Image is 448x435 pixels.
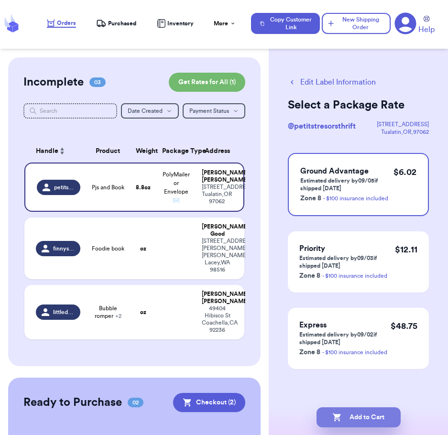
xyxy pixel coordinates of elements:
div: Tualatin , OR , 97062 [377,128,429,136]
span: Payment Status [189,108,229,114]
span: 03 [89,77,106,87]
button: New Shipping Order [322,13,391,34]
a: Orders [47,19,76,28]
p: $ 48.75 [391,319,417,333]
span: Foodie book [92,245,124,252]
a: Help [418,16,435,35]
th: Product [86,140,130,163]
span: Pjs and Book [92,184,124,191]
p: Estimated delivery by 09/03 if shipped [DATE] [299,254,395,270]
div: [PERSON_NAME] Good [202,223,233,238]
div: More [214,20,236,27]
h2: Incomplete [23,75,84,90]
button: Copy Customer Link [251,13,320,34]
span: Express [299,321,327,329]
a: Inventory [157,19,194,28]
span: petitstresorsthrift [54,184,75,191]
a: - $100 insurance included [322,273,387,279]
div: [STREET_ADDRESS] Tualatin , OR 97062 [202,184,232,205]
span: finnysseconds [53,245,75,252]
th: Package Type [156,140,196,163]
p: Estimated delivery by 09/02 if shipped [DATE] [299,331,391,346]
span: Inventory [167,20,194,27]
span: Ground Advantage [300,167,369,175]
span: + 2 [115,313,121,319]
span: @ petitstresorsthrift [288,122,356,130]
h2: Ready to Purchase [23,395,122,410]
strong: oz [140,309,146,315]
div: [STREET_ADDRESS][PERSON_NAME][PERSON_NAME] Lacey , WA 98516 [202,238,233,273]
th: Address [196,140,244,163]
span: Help [418,24,435,35]
span: Zone 8 [299,349,320,356]
span: Orders [57,19,76,27]
span: Purchased [108,20,136,27]
div: [PERSON_NAME] [PERSON_NAME] [202,291,233,305]
button: Sort ascending [58,145,66,157]
a: Purchased [96,19,136,28]
span: Zone 8 [300,195,321,202]
input: Search [23,103,117,119]
div: [PERSON_NAME] [PERSON_NAME] [202,169,232,184]
span: 02 [128,398,143,407]
a: - $100 insurance included [322,349,387,355]
p: Estimated delivery by 09/05 if shipped [DATE] [300,177,393,192]
button: Checkout (2) [173,393,245,412]
div: 49404 Hibisco St Coachella , CA 92236 [202,305,233,334]
span: Priority [299,245,325,252]
h2: Select a Package Rate [288,98,429,113]
span: Bubble romper [92,304,124,320]
div: [STREET_ADDRESS] [377,120,429,128]
span: littledunesndaisies [53,308,75,316]
span: Date Created [128,108,163,114]
p: $ 6.02 [393,165,416,179]
button: Date Created [121,103,179,119]
a: - $100 insurance included [323,196,388,201]
strong: oz [140,246,146,251]
span: Zone 8 [299,272,320,279]
span: Handle [36,146,58,156]
button: Add to Cart [317,407,401,427]
p: $ 12.11 [395,243,417,256]
button: Edit Label Information [288,76,376,88]
span: PolyMailer or Envelope ✉️ [163,172,190,203]
button: Get Rates for All (1) [169,73,245,92]
th: Weight [130,140,156,163]
button: Payment Status [183,103,245,119]
strong: 8.8 oz [136,185,151,190]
